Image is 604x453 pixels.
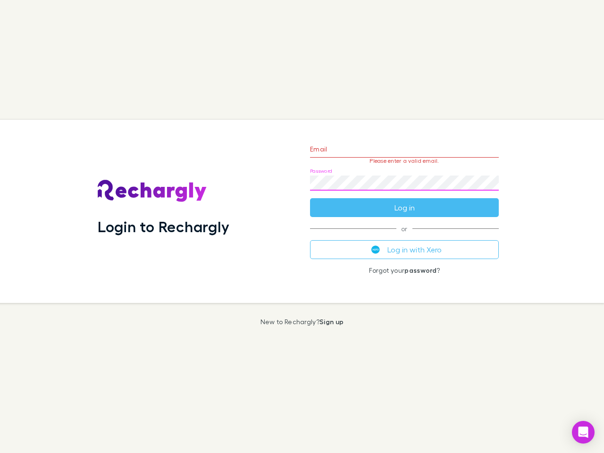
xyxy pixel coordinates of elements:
[310,267,499,274] p: Forgot your ?
[310,158,499,164] p: Please enter a valid email.
[310,240,499,259] button: Log in with Xero
[260,318,344,326] p: New to Rechargly?
[310,198,499,217] button: Log in
[319,318,344,326] a: Sign up
[572,421,595,444] div: Open Intercom Messenger
[310,228,499,229] span: or
[371,245,380,254] img: Xero's logo
[98,218,229,235] h1: Login to Rechargly
[98,180,207,202] img: Rechargly's Logo
[404,266,436,274] a: password
[310,168,332,175] label: Password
